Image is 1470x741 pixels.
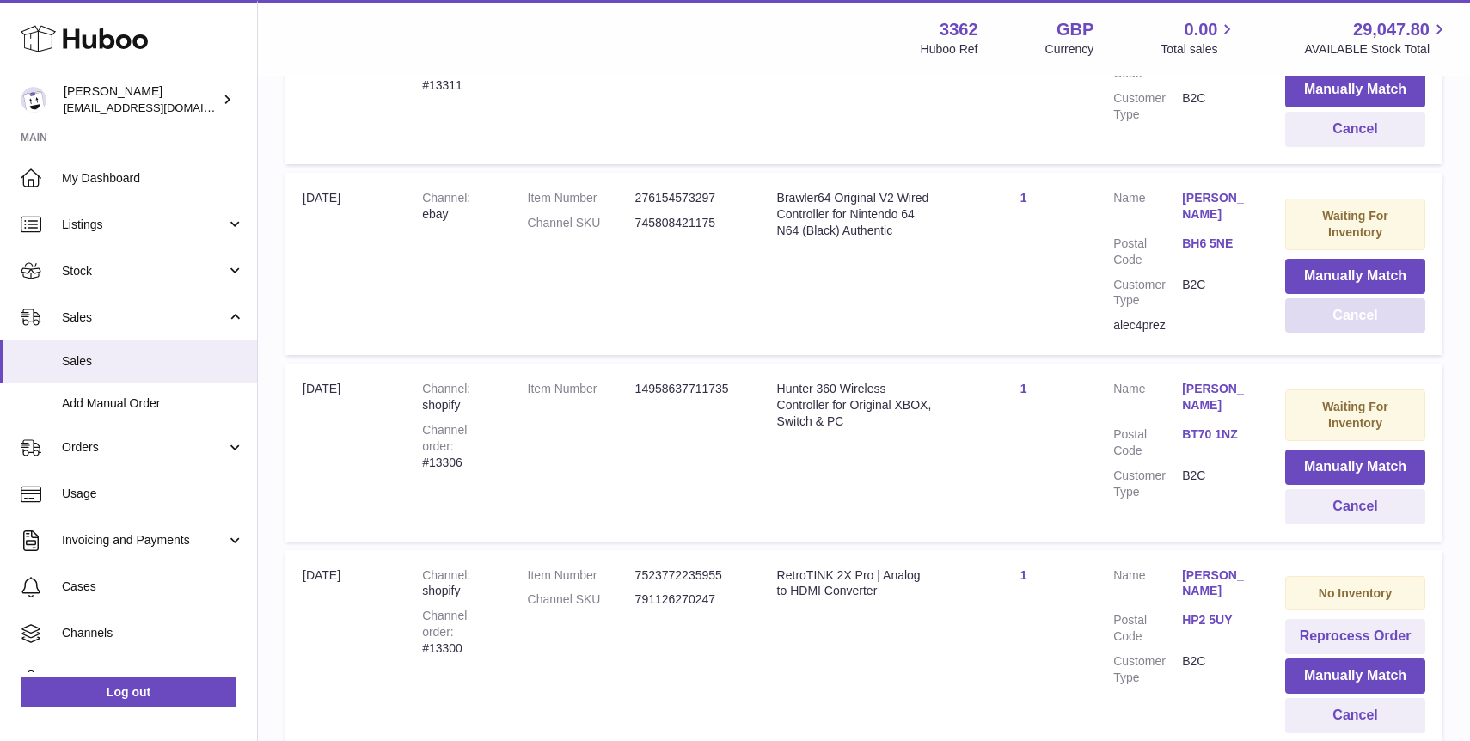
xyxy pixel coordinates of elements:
[1113,236,1182,268] dt: Postal Code
[422,567,493,600] div: shopify
[422,422,493,471] div: #13306
[1161,18,1237,58] a: 0.00 Total sales
[1322,209,1387,239] strong: Waiting For Inventory
[528,567,635,584] dt: Item Number
[528,190,635,206] dt: Item Number
[1182,567,1251,600] a: [PERSON_NAME]
[62,309,226,326] span: Sales
[635,215,743,231] dd: 745808421175
[777,190,934,239] div: Brawler64 Original V2 Wired Controller for Nintendo 64 N64 (Black) Authentic
[1113,317,1251,334] div: alec4prez
[62,532,226,548] span: Invoicing and Payments
[62,395,244,412] span: Add Manual Order
[1304,18,1449,58] a: 29,047.80 AVAILABLE Stock Total
[528,381,635,397] dt: Item Number
[64,83,218,116] div: [PERSON_NAME]
[422,382,470,395] strong: Channel
[422,609,467,639] strong: Channel order
[1285,450,1425,485] button: Manually Match
[62,353,244,370] span: Sales
[1182,236,1251,252] a: BH6 5NE
[1161,41,1237,58] span: Total sales
[1182,277,1251,309] dd: B2C
[422,423,467,453] strong: Channel order
[62,625,244,641] span: Channels
[1285,489,1425,524] button: Cancel
[1285,658,1425,694] button: Manually Match
[1285,259,1425,294] button: Manually Match
[1353,18,1430,41] span: 29,047.80
[422,190,493,223] div: ebay
[528,215,635,231] dt: Channel SKU
[1285,298,1425,334] button: Cancel
[1285,619,1425,654] button: Reprocess Order
[21,87,46,113] img: sales@gamesconnection.co.uk
[635,591,743,608] dd: 791126270247
[1113,190,1182,227] dt: Name
[1319,586,1393,600] strong: No Inventory
[940,18,978,41] strong: 3362
[1020,191,1027,205] a: 1
[1182,381,1251,413] a: [PERSON_NAME]
[1182,90,1251,123] dd: B2C
[1182,426,1251,443] a: BT70 1NZ
[1113,567,1182,604] dt: Name
[422,568,470,582] strong: Channel
[285,173,405,355] td: [DATE]
[1182,190,1251,223] a: [PERSON_NAME]
[921,41,978,58] div: Huboo Ref
[62,439,226,456] span: Orders
[635,190,743,206] dd: 276154573297
[62,486,244,502] span: Usage
[1182,468,1251,500] dd: B2C
[528,591,635,608] dt: Channel SKU
[1182,653,1251,686] dd: B2C
[1285,698,1425,733] button: Cancel
[21,677,236,707] a: Log out
[422,608,493,657] div: #13300
[635,381,743,397] dd: 14958637711735
[635,567,743,584] dd: 7523772235955
[62,579,244,595] span: Cases
[422,381,493,413] div: shopify
[1020,382,1027,395] a: 1
[777,381,934,430] div: Hunter 360 Wireless Controller for Original XBOX, Switch & PC
[1322,400,1387,430] strong: Waiting For Inventory
[1285,112,1425,147] button: Cancel
[1057,18,1093,41] strong: GBP
[64,101,253,114] span: [EMAIL_ADDRESS][DOMAIN_NAME]
[1113,90,1182,123] dt: Customer Type
[1304,41,1449,58] span: AVAILABLE Stock Total
[1182,612,1251,628] a: HP2 5UY
[62,217,226,233] span: Listings
[1020,568,1027,582] a: 1
[777,567,934,600] div: RetroTINK 2X Pro | Analog to HDMI Converter
[1113,612,1182,645] dt: Postal Code
[1113,468,1182,500] dt: Customer Type
[1113,381,1182,418] dt: Name
[62,671,244,688] span: Settings
[62,263,226,279] span: Stock
[1285,72,1425,107] button: Manually Match
[422,191,470,205] strong: Channel
[1185,18,1218,41] span: 0.00
[1045,41,1094,58] div: Currency
[1113,653,1182,686] dt: Customer Type
[285,364,405,541] td: [DATE]
[1113,426,1182,459] dt: Postal Code
[1113,277,1182,309] dt: Customer Type
[62,170,244,187] span: My Dashboard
